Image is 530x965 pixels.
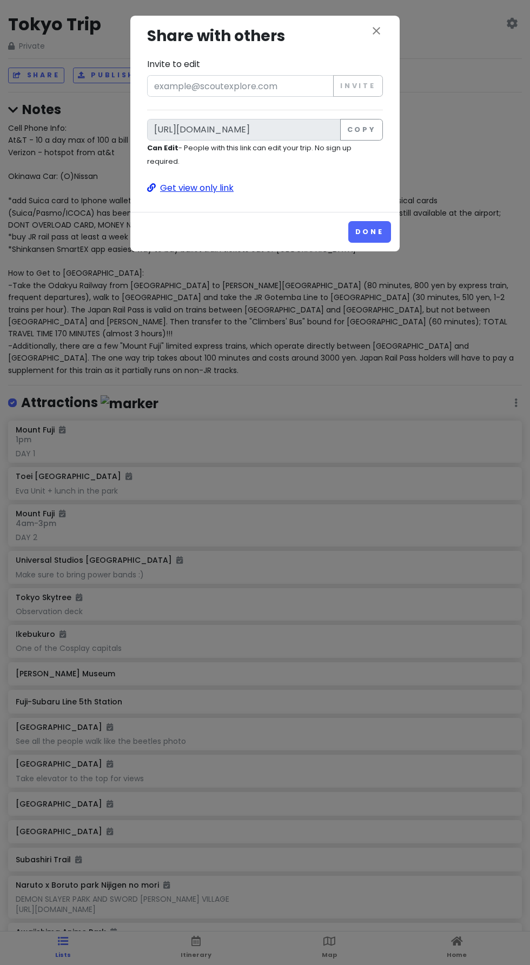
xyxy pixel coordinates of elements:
h3: Share with others [147,24,383,49]
a: Get view only link [147,181,383,195]
label: Invite to edit [147,57,200,71]
i: close [370,24,383,37]
strong: Can Edit [147,143,178,152]
button: Copy [340,119,383,141]
input: example@scoutexplore.com [147,75,334,97]
button: Invite [333,75,383,97]
small: - People with this link can edit your trip. No sign up required. [147,143,352,167]
button: Done [348,221,391,242]
input: Link to edit [147,119,341,141]
button: close [370,24,383,39]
